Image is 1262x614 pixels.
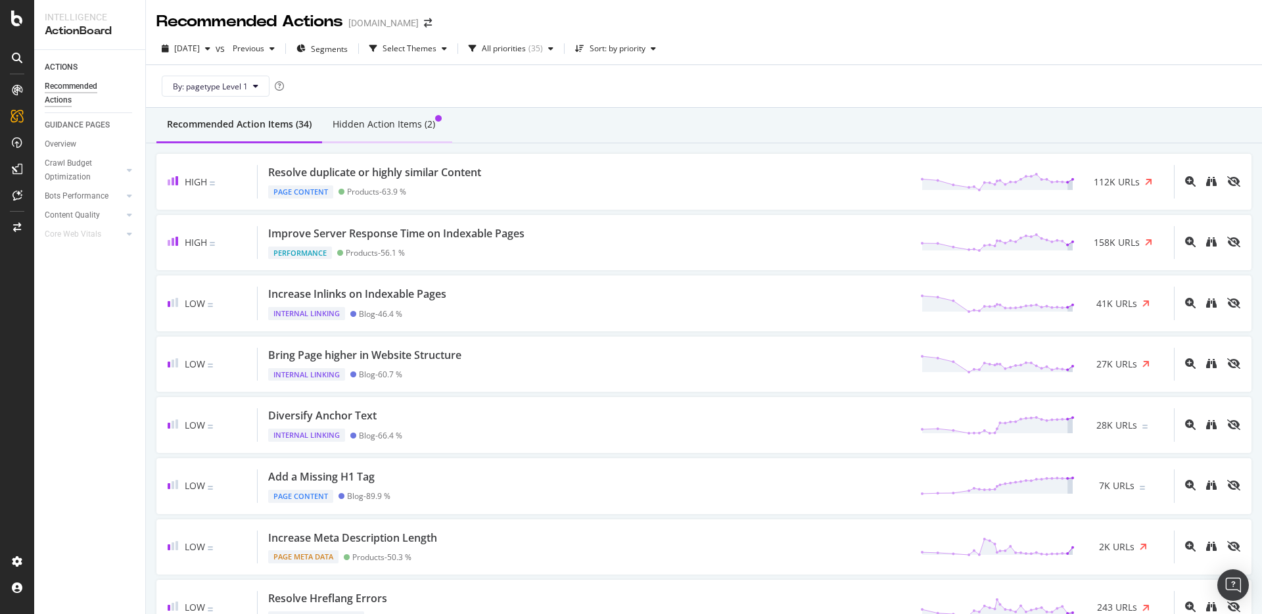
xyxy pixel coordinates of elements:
[268,591,387,606] div: Resolve Hreflang Errors
[45,11,135,24] div: Intelligence
[1227,298,1240,308] div: eye-slash
[45,118,136,132] a: GUIDANCE PAGES
[347,491,390,501] div: Blog - 89.9 %
[185,236,207,248] span: High
[1142,425,1148,429] img: Equal
[1140,486,1145,490] img: Equal
[173,81,248,92] span: By: pagetype Level 1
[156,11,343,33] div: Recommended Actions
[1206,176,1217,187] div: binoculars
[268,165,481,180] div: Resolve duplicate or highly similar Content
[1206,419,1217,431] a: binoculars
[268,550,339,563] div: Page Meta Data
[1227,541,1240,552] div: eye-slash
[424,18,432,28] div: arrow-right-arrow-left
[45,80,124,107] div: Recommended Actions
[482,45,526,53] div: All priorities
[1206,419,1217,430] div: binoculars
[359,369,402,379] div: Blog - 60.7 %
[346,248,405,258] div: Products - 56.1 %
[268,490,333,503] div: Page Content
[1185,176,1196,187] div: magnifying-glass-plus
[1185,419,1196,430] div: magnifying-glass-plus
[268,185,333,199] div: Page Content
[210,181,215,185] img: Equal
[268,469,375,484] div: Add a Missing H1 Tag
[1227,237,1240,247] div: eye-slash
[216,42,227,55] span: vs
[291,38,353,59] button: Segments
[227,38,280,59] button: Previous
[1185,480,1196,490] div: magnifying-glass-plus
[185,419,205,431] span: Low
[185,479,205,492] span: Low
[208,303,213,307] img: Equal
[1206,541,1217,552] div: binoculars
[185,358,205,370] span: Low
[1206,601,1217,613] a: binoculars
[208,425,213,429] img: Equal
[1227,480,1240,490] div: eye-slash
[268,531,437,546] div: Increase Meta Description Length
[1096,419,1137,432] span: 28K URLs
[45,118,110,132] div: GUIDANCE PAGES
[268,287,446,302] div: Increase Inlinks on Indexable Pages
[347,187,406,197] div: Products - 63.9 %
[162,76,269,97] button: By: pagetype Level 1
[208,364,213,367] img: Equal
[167,118,312,131] div: Recommended Action Items (34)
[1206,237,1217,247] div: binoculars
[185,601,205,613] span: Low
[45,156,114,184] div: Crawl Budget Optimization
[45,60,136,74] a: ACTIONS
[45,189,108,203] div: Bots Performance
[1096,358,1137,371] span: 27K URLs
[1206,540,1217,553] a: binoculars
[1185,298,1196,308] div: magnifying-glass-plus
[174,43,200,54] span: 2025 Aug. 9th
[1099,540,1134,554] span: 2K URLs
[1227,358,1240,369] div: eye-slash
[1217,569,1249,601] div: Open Intercom Messenger
[210,242,215,246] img: Equal
[45,60,78,74] div: ACTIONS
[185,297,205,310] span: Low
[333,118,435,131] div: Hidden Action Items (2)
[1097,601,1137,614] span: 243 URLs
[45,80,136,107] a: Recommended Actions
[1227,602,1240,612] div: eye-slash
[1206,358,1217,370] a: binoculars
[590,45,645,53] div: Sort: by priority
[463,38,559,59] button: All priorities(35)
[208,607,213,611] img: Equal
[45,227,123,241] a: Core Web Vitals
[268,368,345,381] div: Internal Linking
[45,208,100,222] div: Content Quality
[1206,176,1217,188] a: binoculars
[352,552,411,562] div: Products - 50.3 %
[348,16,419,30] div: [DOMAIN_NAME]
[45,24,135,39] div: ActionBoard
[1227,419,1240,430] div: eye-slash
[1206,602,1217,612] div: binoculars
[1206,236,1217,248] a: binoculars
[1185,358,1196,369] div: magnifying-glass-plus
[1227,176,1240,187] div: eye-slash
[1185,602,1196,612] div: magnifying-glass-plus
[268,226,525,241] div: Improve Server Response Time on Indexable Pages
[185,176,207,188] span: High
[1185,237,1196,247] div: magnifying-glass-plus
[268,429,345,442] div: Internal Linking
[1094,236,1140,249] span: 158K URLs
[45,156,123,184] a: Crawl Budget Optimization
[1206,358,1217,369] div: binoculars
[208,486,213,490] img: Equal
[1206,297,1217,310] a: binoculars
[1099,479,1134,492] span: 7K URLs
[227,43,264,54] span: Previous
[268,247,332,260] div: Performance
[45,227,101,241] div: Core Web Vitals
[311,43,348,55] span: Segments
[268,307,345,320] div: Internal Linking
[1206,298,1217,308] div: binoculars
